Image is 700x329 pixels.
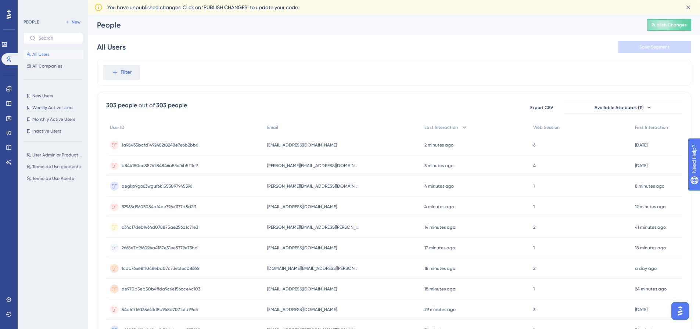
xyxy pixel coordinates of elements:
[32,176,74,181] span: Termo de Uso Aceito
[24,19,39,25] div: PEOPLE
[533,183,535,189] span: 1
[635,184,664,189] time: 8 minutes ago
[24,162,87,171] button: Termo de Uso pendente
[32,128,61,134] span: Inactive Users
[424,245,455,250] time: 17 minutes ago
[595,105,644,111] span: Available Attributes (11)
[32,152,85,158] span: User Admin or Product Admin
[72,19,80,25] span: New
[24,151,87,159] button: User Admin or Product Admin
[530,105,553,111] span: Export CSV
[533,307,535,312] span: 3
[533,286,535,292] span: 1
[24,103,83,112] button: Weekly Active Users
[32,93,53,99] span: New Users
[533,142,535,148] span: 6
[32,105,73,111] span: Weekly Active Users
[122,245,198,251] span: 2668e7b9f6094a4187e51ee5779e73bd
[122,142,198,148] span: 1a98435bcfd1492482f8248e7e6b2bb6
[424,286,455,292] time: 18 minutes ago
[424,184,454,189] time: 4 minutes ago
[106,101,137,110] div: 303 people
[24,127,83,135] button: Inactive Users
[635,307,647,312] time: [DATE]
[647,19,691,31] button: Publish Changes
[635,266,657,271] time: a day ago
[97,20,629,30] div: People
[24,174,87,183] button: Termo de Uso Aceito
[635,142,647,148] time: [DATE]
[110,124,125,130] span: User ID
[533,224,535,230] span: 2
[267,163,359,169] span: [PERSON_NAME][EMAIL_ADDRESS][DOMAIN_NAME]
[32,63,62,69] span: All Companies
[267,124,278,130] span: Email
[669,300,691,322] iframe: UserGuiding AI Assistant Launcher
[32,116,75,122] span: Monthly Active Users
[651,22,687,28] span: Publish Changes
[635,245,666,250] time: 18 minutes ago
[97,42,126,52] div: All Users
[639,44,670,50] span: Save Segment
[424,124,458,130] span: Last Interaction
[424,307,456,312] time: 29 minutes ago
[533,204,535,210] span: 1
[424,142,453,148] time: 2 minutes ago
[24,50,83,59] button: All Users
[564,102,682,113] button: Available Attributes (11)
[618,41,691,53] button: Save Segment
[267,307,337,312] span: [EMAIL_ADDRESS][DOMAIN_NAME]
[267,142,337,148] span: [EMAIL_ADDRESS][DOMAIN_NAME]
[267,183,359,189] span: [PERSON_NAME][EMAIL_ADDRESS][DOMAIN_NAME]
[122,163,198,169] span: b844180cc8524284846a83cf6b5f11e9
[122,265,199,271] span: 1cdb76ee8f1048eba07c734cfec08666
[267,224,359,230] span: [PERSON_NAME][EMAIL_ADDRESS][PERSON_NAME][DOMAIN_NAME]
[62,18,83,26] button: New
[32,164,81,170] span: Termo de Uso pendente
[32,51,49,57] span: All Users
[533,124,560,130] span: Web Session
[424,204,454,209] time: 4 minutes ago
[39,36,77,41] input: Search
[122,204,196,210] span: 32968d9603084af4be796e1177d5d2f1
[424,266,455,271] time: 18 minutes ago
[424,163,453,168] time: 3 minutes ago
[267,265,359,271] span: [DOMAIN_NAME][EMAIL_ADDRESS][PERSON_NAME][DOMAIN_NAME]
[267,204,337,210] span: [EMAIL_ADDRESS][DOMAIN_NAME]
[122,224,198,230] span: c34c17deb1464d078875ae256d1c71e3
[635,124,668,130] span: First Interaction
[523,102,560,113] button: Export CSV
[17,2,46,11] span: Need Help?
[635,163,647,168] time: [DATE]
[635,204,665,209] time: 12 minutes ago
[103,65,140,80] button: Filter
[24,115,83,124] button: Monthly Active Users
[533,245,535,251] span: 1
[533,265,535,271] span: 2
[121,68,132,77] span: Filter
[24,62,83,70] button: All Companies
[139,101,155,110] div: out of
[635,286,667,292] time: 24 minutes ago
[122,307,198,312] span: 54a61716035643d8b948d7071cfd99e3
[24,91,83,100] button: New Users
[156,101,187,110] div: 303 people
[267,245,337,251] span: [EMAIL_ADDRESS][DOMAIN_NAME]
[533,163,536,169] span: 4
[267,286,337,292] span: [EMAIL_ADDRESS][DOMAIN_NAME]
[107,3,299,12] span: You have unpublished changes. Click on ‘PUBLISH CHANGES’ to update your code.
[122,286,200,292] span: de970b5eb50b4ffda9c6e156cce4c103
[635,225,666,230] time: 41 minutes ago
[424,225,455,230] time: 14 minutes ago
[122,183,192,189] span: qegkp9go63wguf6k1553097945396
